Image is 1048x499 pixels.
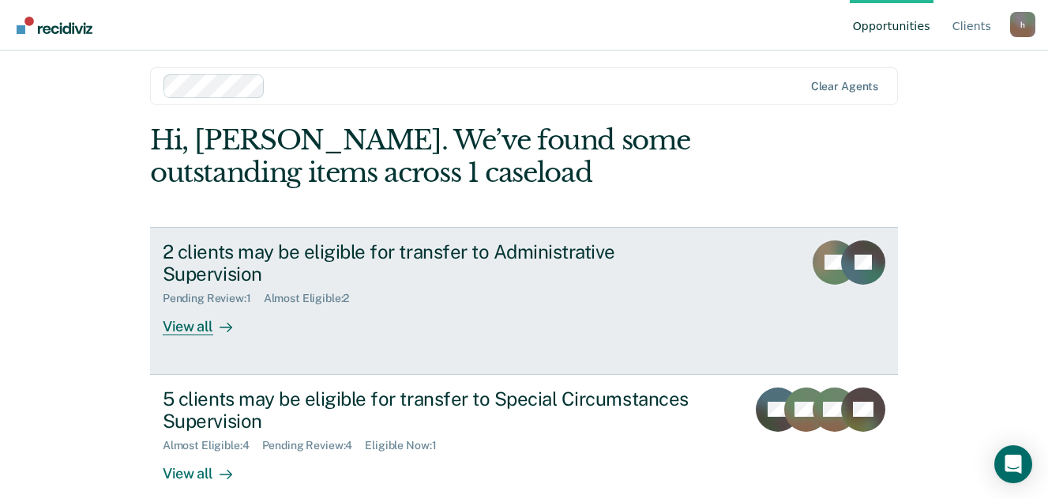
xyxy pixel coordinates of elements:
[365,439,449,452] div: Eligible Now : 1
[163,439,262,452] div: Almost Eligible : 4
[17,17,92,34] img: Recidiviz
[163,240,717,286] div: 2 clients may be eligible for transfer to Administrative Supervision
[811,80,878,93] div: Clear agents
[1010,12,1035,37] button: Profile dropdown button
[1010,12,1035,37] div: h
[163,387,717,433] div: 5 clients may be eligible for transfer to Special Circumstances Supervision
[264,292,362,305] div: Almost Eligible : 2
[994,445,1032,483] div: Open Intercom Messenger
[150,124,749,189] div: Hi, [PERSON_NAME]. We’ve found some outstanding items across 1 caseload
[262,439,366,452] div: Pending Review : 4
[150,227,898,375] a: 2 clients may be eligible for transfer to Administrative SupervisionPending Review:1Almost Eligib...
[163,292,264,305] div: Pending Review : 1
[163,305,251,336] div: View all
[163,452,251,483] div: View all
